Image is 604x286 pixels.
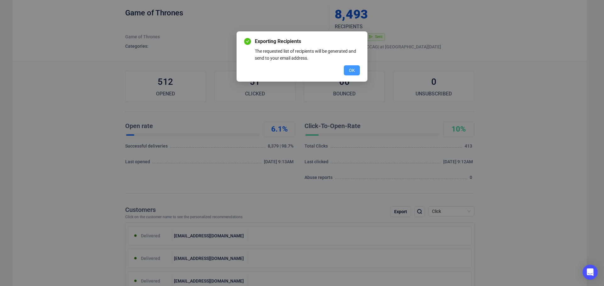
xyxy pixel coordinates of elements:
[344,65,360,75] button: OK
[255,38,360,45] span: Exporting Recipients
[255,48,360,62] div: The requested list of recipients will be generated and send to your email address.
[583,265,598,280] div: Open Intercom Messenger
[244,38,251,45] span: check-circle
[349,67,355,74] span: OK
